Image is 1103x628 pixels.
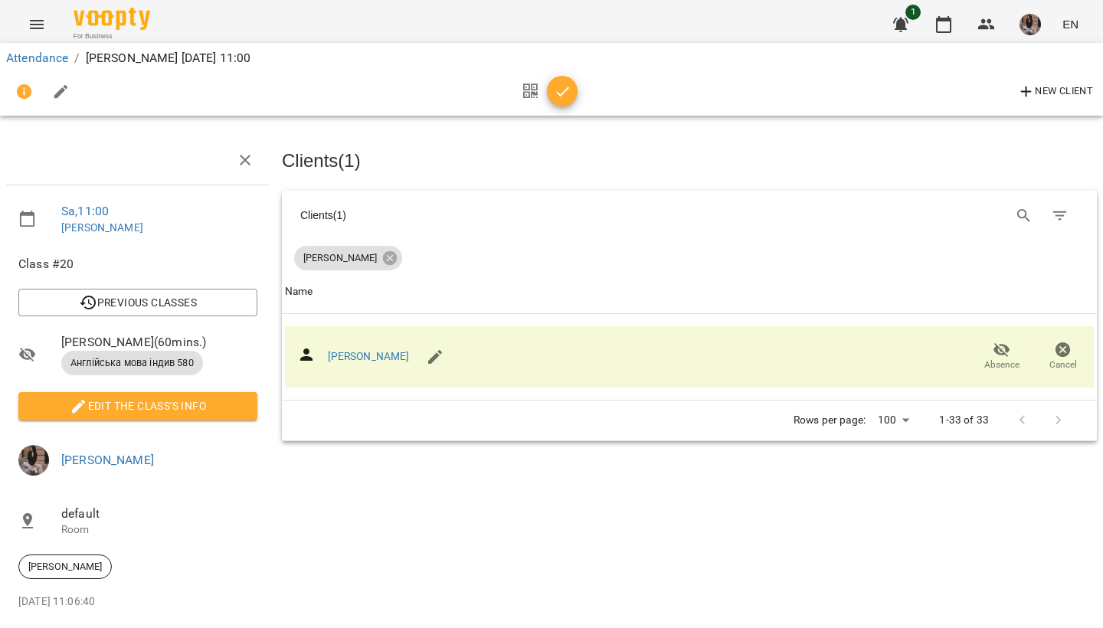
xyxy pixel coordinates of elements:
div: Name [285,283,313,301]
p: [DATE] 11:06:40 [18,594,257,610]
p: [PERSON_NAME] [DATE] 11:00 [86,49,251,67]
div: 100 [872,409,915,431]
span: Англійська мова індив 580 [61,356,203,370]
a: [PERSON_NAME] [61,221,143,234]
a: [PERSON_NAME] [328,350,410,362]
a: [PERSON_NAME] [61,453,154,467]
button: Search [1006,198,1042,234]
div: [PERSON_NAME] [294,246,402,270]
p: Rows per page: [794,413,866,428]
p: 1-33 of 33 [939,413,988,428]
span: 1 [905,5,921,20]
span: Edit the class's Info [31,397,245,415]
span: default [61,505,257,523]
img: 7eeb5c2dceb0f540ed985a8fa2922f17.jpg [18,445,49,476]
nav: breadcrumb [6,49,1097,67]
button: Filter [1042,198,1078,234]
h3: Clients ( 1 ) [282,151,1097,171]
button: Menu [18,6,55,43]
span: Previous Classes [31,293,245,312]
img: Voopty Logo [74,8,150,30]
div: [PERSON_NAME] [18,554,112,579]
div: Sort [285,283,313,301]
span: [PERSON_NAME] [294,251,386,265]
span: EN [1062,16,1078,32]
div: Clients ( 1 ) [300,208,676,223]
div: Table Toolbar [282,191,1097,240]
button: Absence [971,335,1033,378]
button: EN [1056,10,1085,38]
button: Cancel [1033,335,1094,378]
span: Name [285,283,1094,301]
span: [PERSON_NAME] ( 60 mins. ) [61,333,257,352]
span: Cancel [1049,358,1077,371]
li: / [74,49,79,67]
button: New Client [1013,80,1097,104]
a: Sa , 11:00 [61,204,109,218]
span: Class #20 [18,255,257,273]
a: Attendance [6,51,68,65]
span: For Business [74,31,150,41]
p: Room [61,522,257,538]
img: 7eeb5c2dceb0f540ed985a8fa2922f17.jpg [1020,14,1041,35]
span: Absence [984,358,1020,371]
button: Edit the class's Info [18,392,257,420]
span: New Client [1017,83,1093,101]
button: Previous Classes [18,289,257,316]
span: [PERSON_NAME] [19,560,111,574]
